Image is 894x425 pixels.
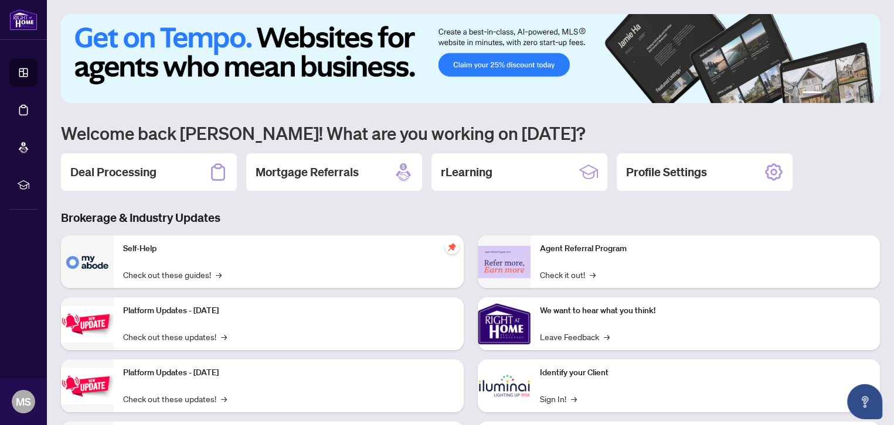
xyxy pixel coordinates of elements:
a: Check out these updates!→ [123,330,227,343]
button: 3 [835,91,840,96]
span: MS [16,393,31,410]
button: 1 [803,91,821,96]
p: Agent Referral Program [540,242,871,255]
span: → [216,268,222,281]
button: 4 [845,91,849,96]
a: Leave Feedback→ [540,330,610,343]
h1: Welcome back [PERSON_NAME]! What are you working on [DATE]? [61,122,880,144]
a: Sign In!→ [540,392,577,405]
img: We want to hear what you think! [478,297,531,350]
img: Self-Help [61,235,114,288]
img: logo [9,9,38,30]
span: → [590,268,596,281]
p: Platform Updates - [DATE] [123,366,454,379]
button: 5 [854,91,859,96]
p: Self-Help [123,242,454,255]
button: 6 [864,91,868,96]
span: → [571,392,577,405]
a: Check out these updates!→ [123,392,227,405]
span: pushpin [445,240,459,254]
span: → [604,330,610,343]
img: Platform Updates - July 21, 2025 [61,306,114,342]
img: Slide 0 [61,14,880,103]
p: Identify your Client [540,366,871,379]
p: We want to hear what you think! [540,304,871,317]
h2: Deal Processing [70,164,157,180]
button: 2 [826,91,831,96]
p: Platform Updates - [DATE] [123,304,454,317]
img: Platform Updates - July 8, 2025 [61,368,114,405]
h2: Profile Settings [626,164,707,180]
span: → [221,330,227,343]
h2: Mortgage Referrals [256,164,359,180]
a: Check out these guides!→ [123,268,222,281]
a: Check it out!→ [540,268,596,281]
h2: rLearning [441,164,492,180]
button: Open asap [847,384,882,419]
img: Identify your Client [478,359,531,412]
img: Agent Referral Program [478,246,531,278]
span: → [221,392,227,405]
h3: Brokerage & Industry Updates [61,210,880,226]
